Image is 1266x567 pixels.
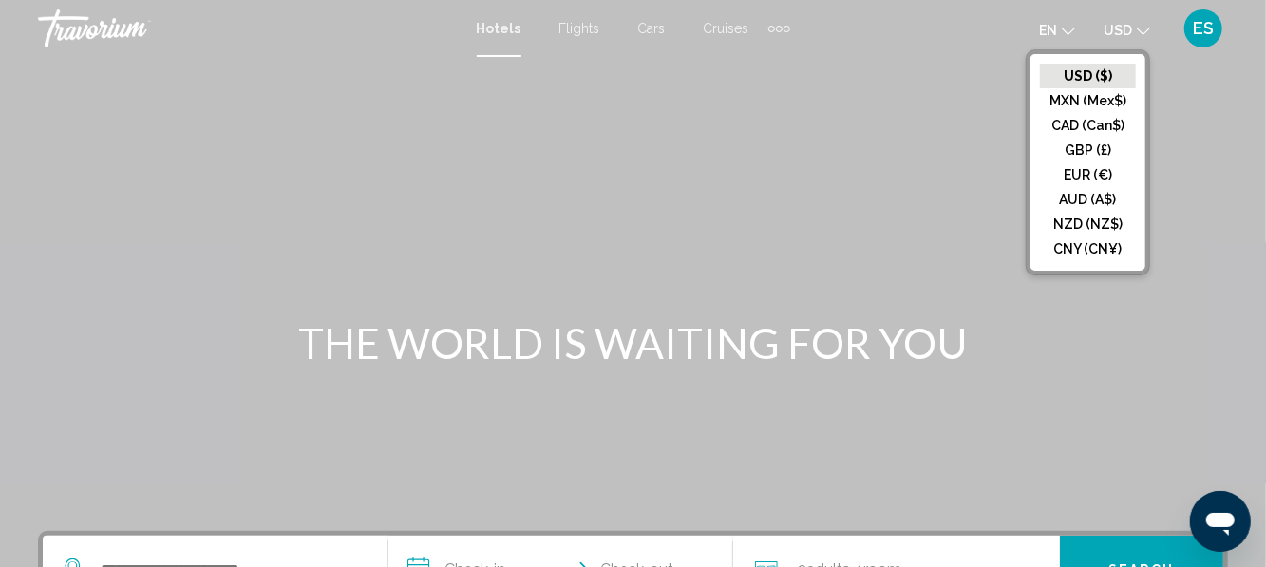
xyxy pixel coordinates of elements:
[38,9,458,47] a: Travorium
[1040,212,1136,236] button: NZD (NZ$)
[1193,19,1214,38] span: ES
[1040,162,1136,187] button: EUR (€)
[1179,9,1228,48] button: User Menu
[1104,16,1150,44] button: Change currency
[768,13,790,44] button: Extra navigation items
[477,21,521,36] a: Hotels
[277,318,990,368] h1: THE WORLD IS WAITING FOR YOU
[1040,64,1136,88] button: USD ($)
[1039,23,1057,38] span: en
[1104,23,1132,38] span: USD
[1040,113,1136,138] button: CAD (Can$)
[1040,88,1136,113] button: MXN (Mex$)
[1040,236,1136,261] button: CNY (CN¥)
[704,21,749,36] a: Cruises
[1040,187,1136,212] button: AUD (A$)
[1039,16,1075,44] button: Change language
[1040,138,1136,162] button: GBP (£)
[638,21,666,36] a: Cars
[1190,491,1251,552] iframe: Schaltfläche zum Öffnen des Messaging-Fensters
[559,21,600,36] a: Flights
